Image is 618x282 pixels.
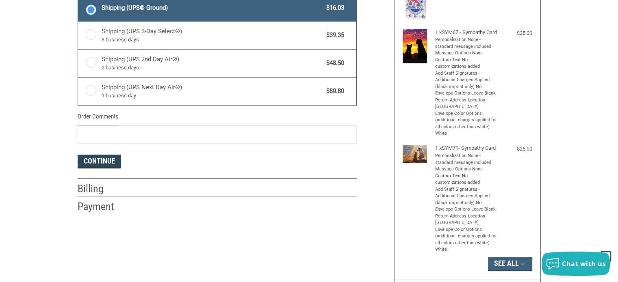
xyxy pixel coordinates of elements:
[78,200,125,213] h2: Payment
[102,55,323,72] span: Shipping (UPS 2nd Day Air®)
[102,3,323,13] span: Shipping (UPS® Ground)
[435,90,498,97] li: Envelope Options Leave Blank
[102,27,323,44] span: Shipping (UPS 3-Day Select®)
[435,166,498,173] li: Message Options None
[435,97,498,110] li: Return Address Location [GEOGRAPHIC_DATA]
[435,173,498,186] li: Custom Text No customizations added
[435,153,498,166] li: Personalization None - standard message included
[435,226,498,253] li: Envelope Color Options (additional charges applied for all colors other than white) White
[435,206,498,213] li: Envelope Options Leave Blank
[435,57,498,70] li: Custom Text No customizations added
[102,83,323,100] span: Shipping (UPS Next Day Air®)
[500,145,532,153] div: $25.00
[562,259,606,268] span: Chat with us
[500,29,532,37] div: $25.00
[435,186,498,207] li: Add Staff Signatures - Additional Charges Applied (black imprint only) No
[78,155,121,168] button: Continue
[435,29,498,36] h4: 1 x SYM67 - Sympathy Card
[435,70,498,90] li: Add Staff Signatures - Additional Charges Applied (black imprint only) No
[323,58,345,68] span: $48.50
[435,50,498,57] li: Message Options None
[542,252,610,276] button: Chat with us
[435,110,498,137] li: Envelope Color Options (additional charges applied for all colors other than white) White
[78,182,125,196] h2: Billing
[78,112,118,125] legend: Order Comments
[323,30,345,40] span: $39.35
[435,145,498,151] h4: 1 x SYM71- Sympathy Card
[102,64,323,72] span: 2 business days
[488,257,532,271] button: See All
[435,213,498,226] li: Return Address Location [GEOGRAPHIC_DATA]
[323,86,345,96] span: $80.80
[102,92,323,100] span: 1 business day
[102,36,323,44] span: 3 business days
[323,3,345,13] span: $16.03
[435,37,498,50] li: Personalization None - standard message included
